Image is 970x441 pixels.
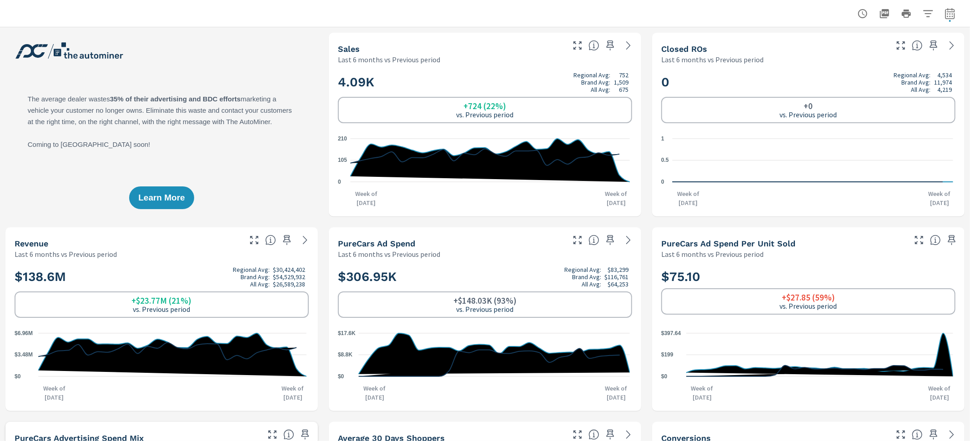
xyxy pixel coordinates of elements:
[661,157,669,164] text: 0.5
[912,40,923,51] span: Number of Repair Orders Closed by the selected dealership group over the selected time range. [So...
[564,266,601,273] p: Regional Avg:
[574,71,611,79] p: Regional Avg:
[926,38,941,53] span: Save this to your personalized report
[338,352,352,358] text: $8.8K
[661,135,664,142] text: 1
[38,384,70,402] p: Week of [DATE]
[582,79,611,86] p: Brand Avg:
[453,296,517,305] h6: +$148.03K (93%)
[588,40,599,51] span: Number of vehicles sold by the dealership over the selected date range. [Source: This data is sou...
[338,44,360,54] h5: Sales
[273,281,305,288] p: $26,589,238
[661,351,673,358] text: $199
[338,373,344,380] text: $0
[912,429,923,440] span: The number of dealer-specified goals completed by a visitor. [Source: This data is provided by th...
[283,429,294,440] span: This table looks at how you compare to the amount of budget you spend per channel as opposed to y...
[673,189,704,207] p: Week of [DATE]
[619,71,628,79] p: 752
[588,235,599,246] span: Total cost of media for all PureCars channels for the selected dealership group over the selected...
[132,296,192,305] h6: +$23.77M (21%)
[15,352,33,358] text: $3.48M
[875,5,894,23] button: "Export Report to PDF"
[621,38,636,53] a: See more details in report
[273,273,305,281] p: $54,529,932
[15,330,33,336] text: $6.96M
[338,157,347,164] text: 105
[15,266,309,288] h2: $138.6M
[894,38,908,53] button: Make Fullscreen
[941,5,959,23] button: Select Date Range
[241,273,270,281] p: Brand Avg:
[603,38,618,53] span: Save this to your personalized report
[661,330,681,336] text: $397.64
[924,384,955,402] p: Week of [DATE]
[661,269,955,285] h2: $75.10
[780,302,837,310] p: vs. Previous period
[464,101,507,110] h6: +724 (22%)
[945,38,959,53] a: See more details in report
[265,235,276,246] span: Total sales revenue over the selected date range. [Source: This data is sourced from the dealer’s...
[570,233,585,247] button: Make Fullscreen
[338,249,440,260] p: Last 6 months vs Previous period
[338,135,347,142] text: 210
[250,281,270,288] p: All Avg:
[298,233,312,247] a: See more details in report
[661,373,668,380] text: $0
[912,233,926,247] button: Make Fullscreen
[661,71,955,93] h2: 0
[902,79,931,86] p: Brand Avg:
[911,86,931,93] p: All Avg:
[600,384,632,402] p: Week of [DATE]
[661,179,664,185] text: 0
[661,249,764,260] p: Last 6 months vs Previous period
[359,384,391,402] p: Week of [DATE]
[600,189,632,207] p: Week of [DATE]
[233,266,270,273] p: Regional Avg:
[782,293,835,302] h6: +$27.85 (59%)
[930,235,941,246] span: Average cost of advertising per each vehicle sold at the dealer over the selected date range. The...
[15,373,21,380] text: $0
[619,86,628,93] p: 675
[582,281,601,288] p: All Avg:
[338,330,356,336] text: $17.6K
[686,384,718,402] p: Week of [DATE]
[894,71,931,79] p: Regional Avg:
[897,5,915,23] button: Print Report
[608,281,628,288] p: $64,253
[133,305,191,313] p: vs. Previous period
[338,71,632,93] h2: 4.09K
[572,273,601,281] p: Brand Avg:
[937,86,952,93] p: 4,219
[603,233,618,247] span: Save this to your personalized report
[945,233,959,247] span: Save this to your personalized report
[338,266,632,288] h2: $306.95K
[614,79,628,86] p: 1,509
[608,266,628,273] p: $83,299
[924,189,955,207] p: Week of [DATE]
[937,71,952,79] p: 4,534
[804,101,813,110] h6: +0
[129,186,194,209] button: Learn More
[570,38,585,53] button: Make Fullscreen
[457,110,514,119] p: vs. Previous period
[934,79,952,86] p: 11,974
[338,239,415,248] h5: PureCars Ad Spend
[780,110,837,119] p: vs. Previous period
[661,44,707,54] h5: Closed ROs
[338,179,341,185] text: 0
[338,54,440,65] p: Last 6 months vs Previous period
[621,233,636,247] a: See more details in report
[919,5,937,23] button: Apply Filters
[604,273,628,281] p: $116,761
[138,194,185,202] span: Learn More
[588,429,599,440] span: A rolling 30 day total of daily Shoppers on the dealership website, averaged over the selected da...
[661,239,795,248] h5: PureCars Ad Spend Per Unit Sold
[591,86,611,93] p: All Avg:
[273,266,305,273] p: $30,424,402
[277,384,309,402] p: Week of [DATE]
[661,54,764,65] p: Last 6 months vs Previous period
[15,239,48,248] h5: Revenue
[15,249,117,260] p: Last 6 months vs Previous period
[280,233,294,247] span: Save this to your personalized report
[247,233,261,247] button: Make Fullscreen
